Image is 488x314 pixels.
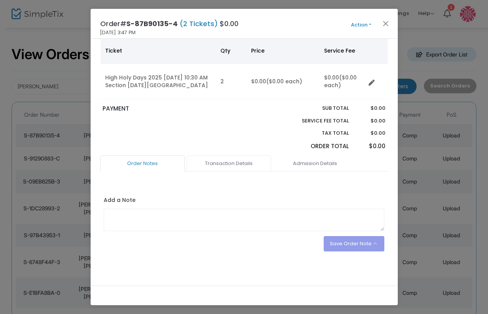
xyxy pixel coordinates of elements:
a: Admission Details [273,155,357,172]
th: Price [246,37,319,64]
span: S-87B90135-4 [126,19,178,28]
span: [DATE] 3:47 PM [100,29,136,36]
p: Tax Total [284,129,349,137]
span: ($0.00 each) [324,74,357,89]
span: ($0.00 each) [266,78,302,85]
p: $0.00 [357,142,385,151]
p: Sub total [284,104,349,112]
th: Ticket [101,37,216,64]
p: Order Total [284,142,349,151]
p: Service Fee Total [284,117,349,125]
td: High Holy Days 2025 [DATE] 10:30 AM Section [DATE][GEOGRAPHIC_DATA] [101,64,216,99]
a: Order Notes [100,155,185,172]
td: $0.00 [246,64,319,99]
button: Action [338,21,384,29]
th: Qty [216,37,246,64]
span: (2 Tickets) [178,19,220,28]
p: $0.00 [357,129,385,137]
p: PAYMENT [103,104,240,113]
h4: Order# $0.00 [100,18,238,29]
button: Close [380,18,390,28]
a: Transaction Details [187,155,271,172]
div: Data table [101,37,388,99]
td: 2 [216,64,246,99]
label: Add a Note [104,196,136,206]
td: $0.00 [319,64,366,99]
p: $0.00 [357,104,385,112]
th: Service Fee [319,37,366,64]
p: $0.00 [357,117,385,125]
